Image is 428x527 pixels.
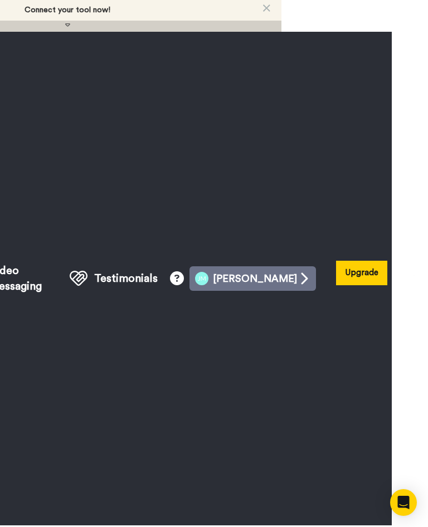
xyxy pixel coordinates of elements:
[189,266,316,291] button: [PERSON_NAME]
[390,489,417,516] div: Open Intercom Messenger
[336,261,387,285] button: Upgrade
[25,6,110,15] div: Connect your tool now!
[94,271,158,286] span: Testimonials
